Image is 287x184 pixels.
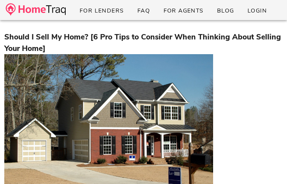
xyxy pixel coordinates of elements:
span: For Agents [163,7,203,15]
a: Login [241,4,273,17]
a: FAQ [131,4,156,17]
a: For Lenders [74,4,130,17]
span: Blog [217,7,234,15]
h3: Should I Sell My Home? [6 Pro Tips to Consider When Thinking About Selling Your Home] [4,32,283,54]
span: FAQ [137,7,150,15]
a: Blog [211,4,240,17]
span: For Lenders [79,7,124,15]
span: Login [247,7,267,15]
img: desktop-logo.34a1112.png [6,3,66,16]
a: For Agents [157,4,209,17]
iframe: Chat Widget [251,150,287,184]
